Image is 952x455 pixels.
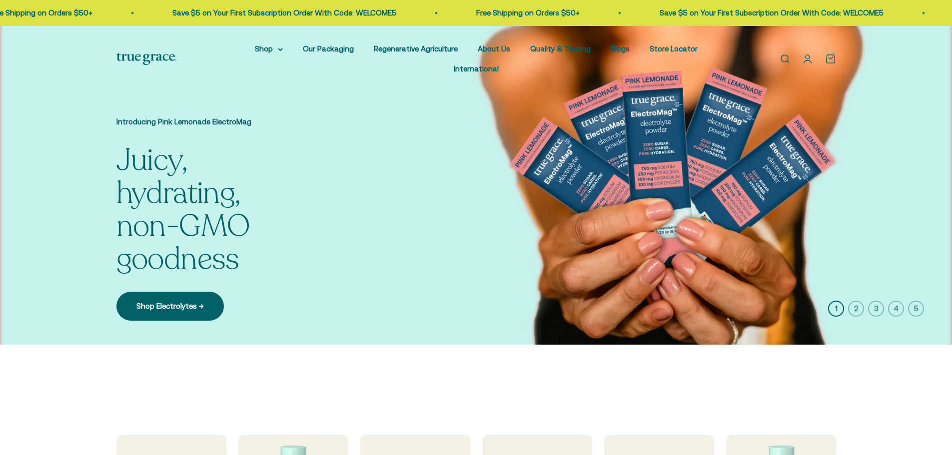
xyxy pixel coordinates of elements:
[652,7,876,19] p: Save $5 on Your First Subscription Order With Code: WELCOME5
[303,44,354,53] a: Our Packaging
[478,44,510,53] a: About Us
[454,64,499,73] a: International
[848,301,864,317] button: 2
[116,140,250,280] split-lines: Juicy, hydrating, non-GMO goodness
[116,116,316,128] p: Introducing Pink Lemonade ElectroMag
[908,301,924,317] button: 5
[374,44,458,53] a: Regenerative Agriculture
[650,44,698,53] a: Store Locator
[888,301,904,317] button: 4
[468,8,572,17] a: Free Shipping on Orders $50+
[164,7,388,19] p: Save $5 on Your First Subscription Order With Code: WELCOME5
[611,44,630,53] a: Blogs
[530,44,591,53] a: Quality & Testing
[116,292,224,321] a: Shop Electrolytes →
[255,43,283,55] summary: Shop
[868,301,884,317] button: 3
[828,301,844,317] button: 1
